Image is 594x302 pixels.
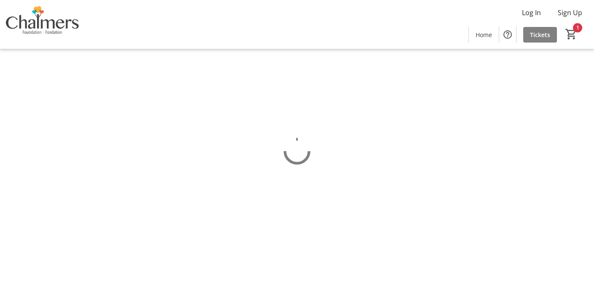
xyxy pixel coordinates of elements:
img: Chalmers Foundation's Logo [5,3,80,45]
button: Cart [564,27,579,42]
a: Home [469,27,499,43]
a: Tickets [523,27,557,43]
span: Home [476,30,492,39]
span: Sign Up [558,8,582,18]
button: Help [499,26,516,43]
button: Sign Up [551,6,589,19]
span: Tickets [530,30,550,39]
button: Log In [515,6,548,19]
span: Log In [522,8,541,18]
